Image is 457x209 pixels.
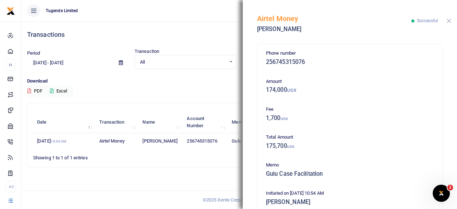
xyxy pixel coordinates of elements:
span: Airtel Money [99,138,125,144]
p: Initiated on [DATE] 10:54 AM [266,190,434,197]
input: select period [27,57,113,69]
label: Transaction [135,48,159,55]
img: logo-small [6,7,15,15]
small: UGX [287,145,294,149]
p: Fee [266,106,434,113]
span: Successful [417,18,438,23]
h5: [PERSON_NAME] [266,199,434,206]
button: Excel [44,85,73,97]
h5: 256745315076 [266,59,434,66]
p: Phone number [266,50,434,57]
span: [PERSON_NAME] [142,138,177,144]
button: PDF [27,85,43,97]
p: Total Amount [266,134,434,141]
p: Amount [266,78,434,85]
span: Gulu Case Facilitation [232,138,276,144]
label: Status [242,48,256,55]
span: 256745315076 [187,138,217,144]
p: Memo [266,161,434,169]
th: Transaction: activate to sort column ascending [95,111,139,133]
h4: Transactions [27,31,451,39]
th: Name: activate to sort column ascending [139,111,183,133]
h5: 1,700 [266,115,434,122]
a: logo-small logo-large logo-large [6,8,15,13]
label: Period [27,50,40,57]
small: 10:54 AM [51,139,67,143]
th: Date: activate to sort column descending [33,111,95,133]
h5: Gulu Case Facilitation [266,170,434,178]
h5: [PERSON_NAME] [257,26,411,33]
div: Showing 1 to 1 of 1 entries [33,150,202,161]
p: Download [27,78,451,85]
h5: 174,000 [266,86,434,94]
button: Close [447,19,451,23]
small: UGX [281,117,288,121]
span: All [140,59,226,66]
h5: Airtel Money [257,14,411,23]
small: UGX [287,88,296,93]
span: [DATE] [37,138,66,144]
th: Account Number: activate to sort column ascending [183,111,228,133]
span: 2 [447,185,453,190]
span: Tugende Limited [43,8,81,14]
iframe: Intercom live chat [433,185,450,202]
li: Ac [6,181,15,193]
h5: 175,700 [266,143,434,150]
th: Memo: activate to sort column ascending [228,111,284,133]
li: M [6,59,15,71]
